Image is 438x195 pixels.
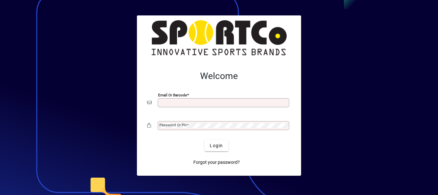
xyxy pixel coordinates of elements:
h2: Welcome [147,71,291,82]
span: Login [210,142,223,149]
mat-label: Email or Barcode [158,93,187,97]
span: Forgot your password? [193,159,240,166]
mat-label: Password or Pin [159,123,187,127]
button: Login [205,140,228,151]
a: Forgot your password? [191,156,242,168]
